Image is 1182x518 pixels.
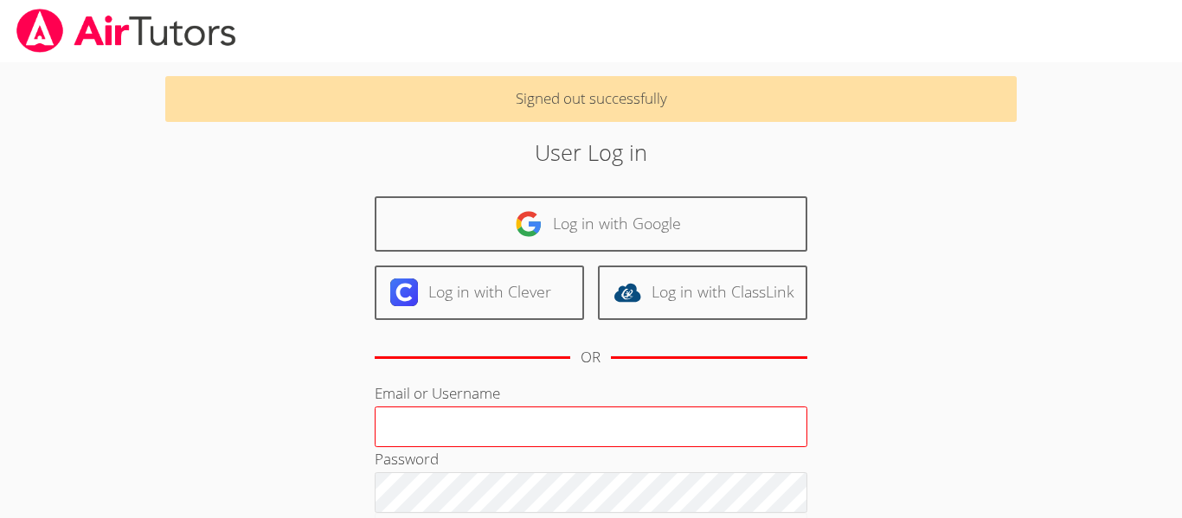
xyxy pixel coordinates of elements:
[375,383,500,403] label: Email or Username
[598,265,807,320] a: Log in with ClassLink
[515,210,543,238] img: google-logo-50288ca7cdecda66e5e0955fdab243c47b7ad437acaf1139b6f446037453330a.svg
[613,278,641,306] img: classlink-logo-d6bb404cc1216ec64c9a2012d9dc4662098be43eaf13dc465df04b49fa7ab582.svg
[375,196,807,251] a: Log in with Google
[375,265,584,320] a: Log in with Clever
[15,9,238,53] img: airtutors_banner-c4298cdbf04f3fff15de1276eac7730deb9818008684d7c2e4769d2f7ddbe033.png
[581,345,601,370] div: OR
[272,136,910,169] h2: User Log in
[165,76,1017,122] p: Signed out successfully
[375,449,439,469] label: Password
[390,278,418,306] img: clever-logo-6eab21bc6e7a338710f1a6ff85c0baf02591cd810cc4098c63d3a4b26e2feb20.svg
